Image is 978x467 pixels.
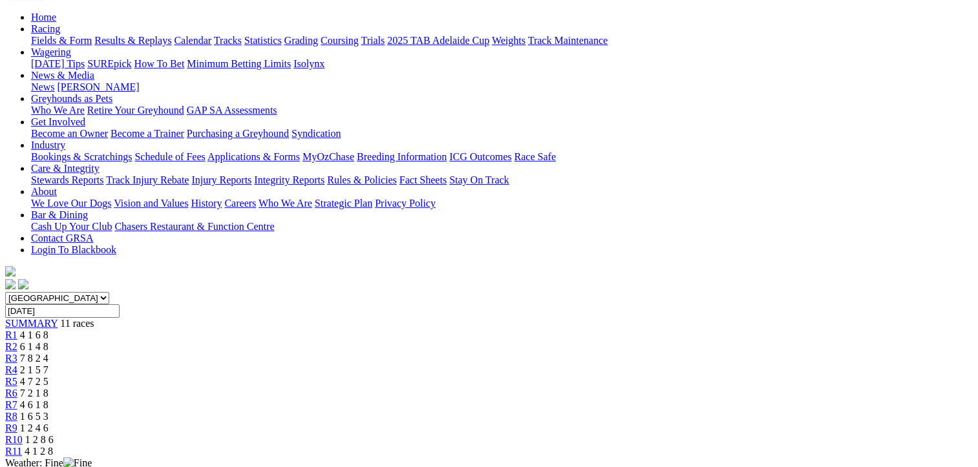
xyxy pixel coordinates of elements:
a: Vision and Values [114,198,188,209]
a: [DATE] Tips [31,58,85,69]
a: 2025 TAB Adelaide Cup [387,35,489,46]
a: Fields & Form [31,35,92,46]
a: ICG Outcomes [449,151,511,162]
a: R1 [5,329,17,340]
a: Care & Integrity [31,163,100,174]
a: Industry [31,140,65,150]
div: Bar & Dining [31,221,973,233]
a: R8 [5,411,17,422]
a: R2 [5,341,17,352]
a: Login To Blackbook [31,244,116,255]
a: R5 [5,376,17,387]
div: Care & Integrity [31,174,973,186]
div: Wagering [31,58,973,70]
a: GAP SA Assessments [187,105,277,116]
img: facebook.svg [5,279,16,289]
a: Minimum Betting Limits [187,58,291,69]
span: 6 1 4 8 [20,341,48,352]
a: Race Safe [514,151,555,162]
div: About [31,198,973,209]
a: Bookings & Scratchings [31,151,132,162]
a: Greyhounds as Pets [31,93,112,104]
a: Injury Reports [191,174,251,185]
a: Become a Trainer [111,128,184,139]
a: Applications & Forms [207,151,300,162]
a: Breeding Information [357,151,447,162]
a: Isolynx [293,58,324,69]
a: Racing [31,23,60,34]
a: Stewards Reports [31,174,103,185]
a: Who We Are [31,105,85,116]
a: How To Bet [134,58,185,69]
input: Select date [5,304,120,318]
span: 2 1 5 7 [20,364,48,375]
a: About [31,186,57,197]
span: 4 1 6 8 [20,329,48,340]
a: Stay On Track [449,174,509,185]
a: Syndication [292,128,341,139]
div: Get Involved [31,128,973,140]
a: Get Involved [31,116,85,127]
a: R7 [5,399,17,410]
a: Tracks [214,35,242,46]
a: History [191,198,222,209]
a: R6 [5,388,17,399]
a: [PERSON_NAME] [57,81,139,92]
a: Wagering [31,47,71,57]
a: R3 [5,353,17,364]
a: Bar & Dining [31,209,88,220]
a: Retire Your Greyhound [87,105,184,116]
span: 7 8 2 4 [20,353,48,364]
a: Track Maintenance [528,35,608,46]
div: Greyhounds as Pets [31,105,973,116]
div: Racing [31,35,973,47]
a: Privacy Policy [375,198,436,209]
a: R9 [5,422,17,433]
a: Rules & Policies [327,174,397,185]
a: Coursing [321,35,359,46]
a: Careers [224,198,256,209]
a: Results & Replays [94,35,171,46]
span: 1 2 4 6 [20,422,48,433]
img: twitter.svg [18,279,28,289]
a: Home [31,12,56,23]
a: Fact Sheets [399,174,447,185]
img: logo-grsa-white.png [5,266,16,276]
span: 4 7 2 5 [20,376,48,387]
div: Industry [31,151,973,163]
a: We Love Our Dogs [31,198,111,209]
span: 1 6 5 3 [20,411,48,422]
a: Calendar [174,35,211,46]
a: MyOzChase [303,151,354,162]
a: News [31,81,54,92]
a: News & Media [31,70,94,81]
a: Strategic Plan [315,198,372,209]
a: Contact GRSA [31,233,93,244]
div: News & Media [31,81,973,93]
a: Trials [361,35,385,46]
a: Track Injury Rebate [106,174,189,185]
span: 4 1 2 8 [25,446,53,457]
span: 4 6 1 8 [20,399,48,410]
a: Purchasing a Greyhound [187,128,289,139]
a: R10 [5,434,23,445]
a: Schedule of Fees [134,151,205,162]
a: R11 [5,446,22,457]
a: SUMMARY [5,318,58,329]
a: R4 [5,364,17,375]
a: Chasers Restaurant & Function Centre [114,221,274,232]
a: Weights [492,35,526,46]
a: Grading [284,35,318,46]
